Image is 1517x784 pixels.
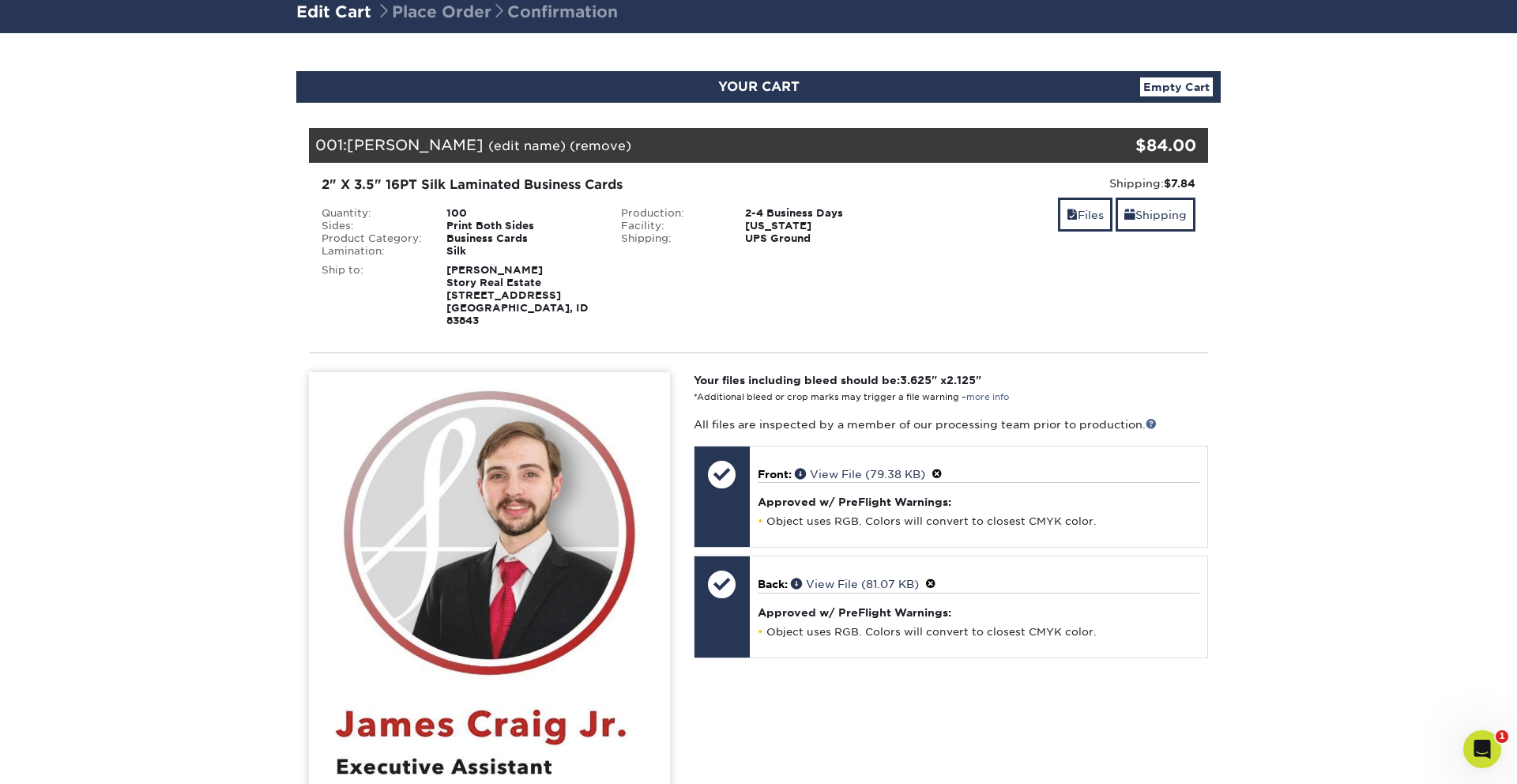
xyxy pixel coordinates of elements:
[296,2,371,21] a: Edit Cart
[733,232,908,245] div: UPS Ground
[1058,198,1112,232] a: Files
[609,220,734,232] div: Facility:
[694,392,1009,402] small: *Additional bleed or crop marks may trigger a file warning –
[733,220,908,232] div: [US_STATE]
[446,264,589,326] strong: [PERSON_NAME] Story Real Estate [STREET_ADDRESS] [GEOGRAPHIC_DATA], ID 83843
[435,207,609,220] div: 100
[694,374,981,386] strong: Your files including bleed should be: " x "
[758,625,1199,639] li: Object uses RGB. Colors will convert to closest CMYK color.
[795,468,925,481] a: View File (79.38 KB)
[435,232,609,245] div: Business Cards
[758,578,788,590] span: Back:
[310,207,435,220] div: Quantity:
[310,245,435,258] div: Lamination:
[1067,209,1078,221] span: files
[435,220,609,232] div: Print Both Sides
[758,496,1199,508] h4: Approved w/ PreFlight Warnings:
[758,606,1199,619] h4: Approved w/ PreFlight Warnings:
[347,136,484,153] span: [PERSON_NAME]
[609,232,734,245] div: Shipping:
[1124,209,1135,221] span: shipping
[310,232,435,245] div: Product Category:
[1140,77,1213,96] a: Empty Cart
[435,245,609,258] div: Silk
[488,138,566,153] a: (edit name)
[322,175,896,194] div: 2" X 3.5" 16PT Silk Laminated Business Cards
[309,128,1058,163] div: 001:
[947,374,976,386] span: 2.125
[718,79,800,94] span: YOUR CART
[609,207,734,220] div: Production:
[1164,177,1195,190] strong: $7.84
[570,138,631,153] a: (remove)
[966,392,1009,402] a: more info
[1116,198,1195,232] a: Shipping
[1496,730,1508,743] span: 1
[376,2,618,21] span: Place Order Confirmation
[900,374,932,386] span: 3.625
[733,207,908,220] div: 2-4 Business Days
[758,514,1199,528] li: Object uses RGB. Colors will convert to closest CMYK color.
[1463,730,1501,768] iframe: Intercom live chat
[791,578,919,590] a: View File (81.07 KB)
[310,264,435,327] div: Ship to:
[1058,134,1196,157] div: $84.00
[694,416,1208,432] p: All files are inspected by a member of our processing team prior to production.
[758,468,792,481] span: Front:
[310,220,435,232] div: Sides:
[920,175,1195,191] div: Shipping:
